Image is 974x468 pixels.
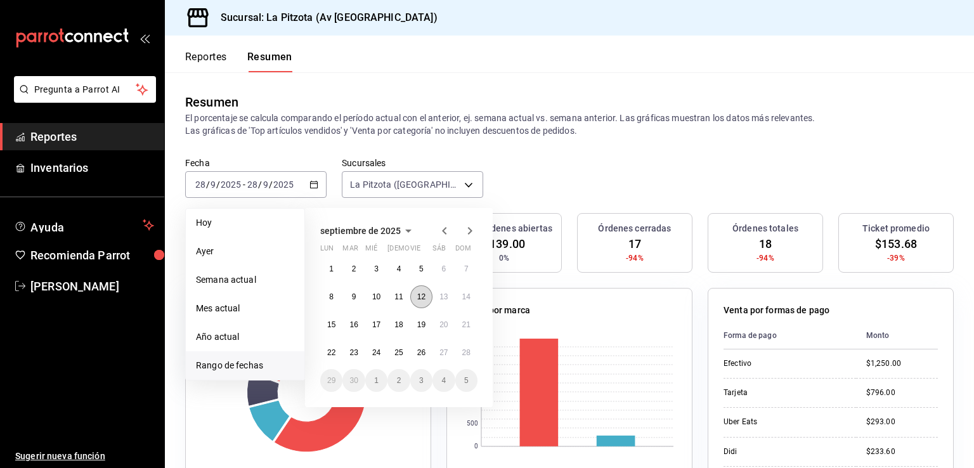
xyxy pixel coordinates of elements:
abbr: 1 de septiembre de 2025 [329,264,334,273]
input: ---- [273,179,294,190]
button: 7 de septiembre de 2025 [455,257,477,280]
button: Pregunta a Parrot AI [14,76,156,103]
button: septiembre de 2025 [320,223,416,238]
div: $1,250.00 [866,358,938,369]
span: Año actual [196,330,294,344]
button: 14 de septiembre de 2025 [455,285,477,308]
button: 5 de septiembre de 2025 [410,257,432,280]
input: -- [195,179,206,190]
abbr: 27 de septiembre de 2025 [439,348,448,357]
abbr: 14 de septiembre de 2025 [462,292,471,301]
button: 29 de septiembre de 2025 [320,369,342,392]
div: Uber Eats [724,417,846,427]
button: 11 de septiembre de 2025 [387,285,410,308]
abbr: 4 de octubre de 2025 [441,376,446,385]
abbr: 11 de septiembre de 2025 [394,292,403,301]
button: 15 de septiembre de 2025 [320,313,342,336]
div: Tarjeta [724,387,846,398]
h3: Ticket promedio [862,222,930,235]
span: - [243,179,245,190]
button: 2 de octubre de 2025 [387,369,410,392]
label: Sucursales [342,159,483,167]
div: navigation tabs [185,51,292,72]
abbr: 21 de septiembre de 2025 [462,320,471,329]
input: -- [263,179,269,190]
abbr: sábado [432,244,446,257]
th: Forma de pago [724,322,856,349]
abbr: miércoles [365,244,377,257]
abbr: 5 de septiembre de 2025 [419,264,424,273]
span: Recomienda Parrot [30,247,154,264]
h3: Sucursal: La Pitzota (Av [GEOGRAPHIC_DATA]) [211,10,438,25]
span: Reportes [30,128,154,145]
abbr: 2 de octubre de 2025 [397,376,401,385]
span: -94% [756,252,774,264]
button: 23 de septiembre de 2025 [342,341,365,364]
abbr: 23 de septiembre de 2025 [349,348,358,357]
a: Pregunta a Parrot AI [9,92,156,105]
span: 17 [628,235,641,252]
abbr: martes [342,244,358,257]
abbr: 1 de octubre de 2025 [374,376,379,385]
div: Didi [724,446,846,457]
h3: Órdenes totales [732,222,798,235]
button: 19 de septiembre de 2025 [410,313,432,336]
abbr: 16 de septiembre de 2025 [349,320,358,329]
button: 20 de septiembre de 2025 [432,313,455,336]
button: 22 de septiembre de 2025 [320,341,342,364]
abbr: 18 de septiembre de 2025 [394,320,403,329]
abbr: lunes [320,244,334,257]
button: 30 de septiembre de 2025 [342,369,365,392]
abbr: 25 de septiembre de 2025 [394,348,403,357]
span: / [206,179,210,190]
button: 8 de septiembre de 2025 [320,285,342,308]
abbr: 22 de septiembre de 2025 [327,348,335,357]
div: $293.00 [866,417,938,427]
button: 2 de septiembre de 2025 [342,257,365,280]
button: 25 de septiembre de 2025 [387,341,410,364]
span: Semana actual [196,273,294,287]
button: 28 de septiembre de 2025 [455,341,477,364]
button: 13 de septiembre de 2025 [432,285,455,308]
button: Resumen [247,51,292,72]
span: Inventarios [30,159,154,176]
abbr: 24 de septiembre de 2025 [372,348,380,357]
input: -- [210,179,216,190]
abbr: 15 de septiembre de 2025 [327,320,335,329]
th: Monto [856,322,938,349]
span: -94% [626,252,644,264]
div: Efectivo [724,358,846,369]
span: 18 [759,235,772,252]
abbr: 19 de septiembre de 2025 [417,320,425,329]
h3: Órdenes cerradas [598,222,671,235]
abbr: 20 de septiembre de 2025 [439,320,448,329]
text: 500 [467,420,478,427]
button: 26 de septiembre de 2025 [410,341,432,364]
abbr: 26 de septiembre de 2025 [417,348,425,357]
button: 1 de octubre de 2025 [365,369,387,392]
div: $796.00 [866,387,938,398]
span: $153.68 [875,235,917,252]
span: Sugerir nueva función [15,450,154,463]
abbr: 3 de septiembre de 2025 [374,264,379,273]
p: El porcentaje se calcula comparando el período actual con el anterior, ej. semana actual vs. sema... [185,112,954,137]
abbr: 9 de septiembre de 2025 [352,292,356,301]
abbr: 17 de septiembre de 2025 [372,320,380,329]
span: / [216,179,220,190]
abbr: 12 de septiembre de 2025 [417,292,425,301]
button: 21 de septiembre de 2025 [455,313,477,336]
button: Reportes [185,51,227,72]
span: Rango de fechas [196,359,294,372]
span: septiembre de 2025 [320,226,401,236]
button: 4 de octubre de 2025 [432,369,455,392]
span: Hoy [196,216,294,230]
button: 5 de octubre de 2025 [455,369,477,392]
abbr: 7 de septiembre de 2025 [464,264,469,273]
span: Pregunta a Parrot AI [34,83,136,96]
abbr: 10 de septiembre de 2025 [372,292,380,301]
span: Ayuda [30,218,138,233]
button: 12 de septiembre de 2025 [410,285,432,308]
input: ---- [220,179,242,190]
abbr: 28 de septiembre de 2025 [462,348,471,357]
button: 10 de septiembre de 2025 [365,285,387,308]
